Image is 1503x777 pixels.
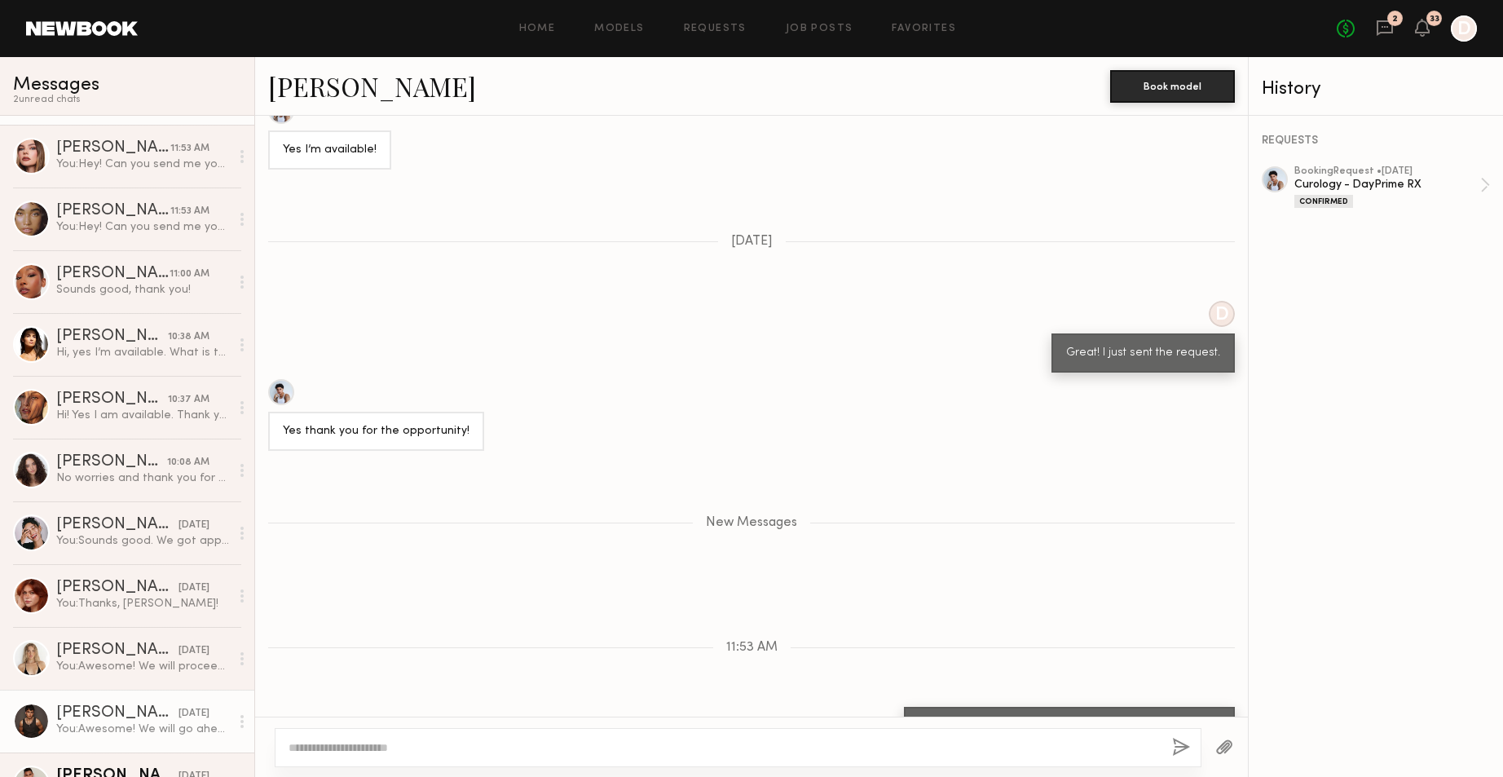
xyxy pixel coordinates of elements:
div: [PERSON_NAME] [56,329,168,345]
a: Book model [1110,78,1235,92]
div: History [1262,80,1490,99]
div: No worries and thank you for the consideration!! :) [56,470,230,486]
div: You: Awesome! We will go ahead with booking [DATE] and give you more details. [56,722,230,737]
div: [PERSON_NAME] [56,580,179,596]
div: Hi, yes I’m available. What is the rate? Thank you [56,345,230,360]
div: [PERSON_NAME] [56,517,179,533]
span: [DATE] [731,235,773,249]
div: 33 [1430,15,1439,24]
span: New Messages [706,516,797,530]
a: Job Posts [786,24,853,34]
a: D [1451,15,1477,42]
span: 11:53 AM [726,641,778,655]
div: You: Sounds good. We got approval from our client for $200 of travel reimbursement. I will includ... [56,533,230,549]
div: [PERSON_NAME] [56,454,167,470]
div: 10:08 AM [167,455,209,470]
div: Curology - DayPrime RX [1294,177,1480,192]
a: 2 [1376,19,1394,39]
div: Yes I’m available! [283,141,377,160]
div: Great! I just sent the request. [1066,344,1220,363]
div: 2 [1392,15,1398,24]
div: [DATE] [179,706,209,722]
div: [PERSON_NAME] [56,266,170,282]
div: Yes thank you for the opportunity! [283,422,469,441]
div: [PERSON_NAME] [56,705,179,722]
div: [PERSON_NAME] [56,203,170,219]
div: [PERSON_NAME] [56,391,168,408]
div: [PERSON_NAME] [56,140,170,157]
a: Models [594,24,644,34]
div: Hi! Yes I am available. Thank you so much! [56,408,230,423]
div: [PERSON_NAME] [56,642,179,659]
div: 11:00 AM [170,267,209,282]
div: [DATE] [179,518,209,533]
button: Book model [1110,70,1235,103]
a: [PERSON_NAME] [268,68,476,104]
div: 10:37 AM [168,392,209,408]
div: booking Request • [DATE] [1294,166,1480,177]
div: You: Thanks, [PERSON_NAME]! [56,596,230,611]
div: REQUESTS [1262,135,1490,147]
a: Requests [684,24,747,34]
div: 10:38 AM [168,329,209,345]
a: bookingRequest •[DATE]Curology - DayPrime RXConfirmed [1294,166,1490,208]
a: Favorites [892,24,956,34]
div: [DATE] [179,581,209,596]
div: Confirmed [1294,195,1353,208]
div: 11:53 AM [170,204,209,219]
a: Home [519,24,556,34]
div: Sounds good, thank you! [56,282,230,298]
div: You: Hey! Can you send me your top, bottom, and shoe size? [56,157,230,172]
span: Messages [13,76,99,95]
div: You: Hey! Can you send me your top, bottom, and shoe size? [56,219,230,235]
div: You: Awesome! We will proceed with booking [DATE]. [56,659,230,674]
div: 11:53 AM [170,141,209,157]
div: [DATE] [179,643,209,659]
